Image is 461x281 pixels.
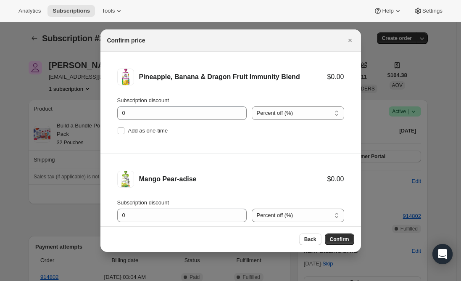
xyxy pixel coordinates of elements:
div: Open Intercom Messenger [432,244,453,264]
span: Add as one-time [128,127,168,134]
button: Close [344,34,356,46]
div: $0.00 [327,175,344,183]
span: Subscription discount [117,97,169,103]
span: Confirm [330,236,349,243]
span: Analytics [18,8,41,14]
h2: Confirm price [107,36,145,45]
img: Pineapple, Banana & Dragon Fruit Immunity Blend [117,69,134,85]
button: Back [299,233,321,245]
div: Mango Pear-adise [139,175,327,183]
button: Confirm [325,233,354,245]
div: $0.00 [327,73,344,81]
button: Tools [97,5,128,17]
button: Settings [409,5,448,17]
button: Analytics [13,5,46,17]
span: Subscriptions [53,8,90,14]
span: Back [304,236,316,243]
span: Subscription discount [117,199,169,206]
span: Settings [422,8,443,14]
span: Tools [102,8,115,14]
img: Mango Pear-adise [117,171,134,188]
button: Subscriptions [47,5,95,17]
button: Help [369,5,407,17]
div: Pineapple, Banana & Dragon Fruit Immunity Blend [139,73,327,81]
span: Help [382,8,393,14]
